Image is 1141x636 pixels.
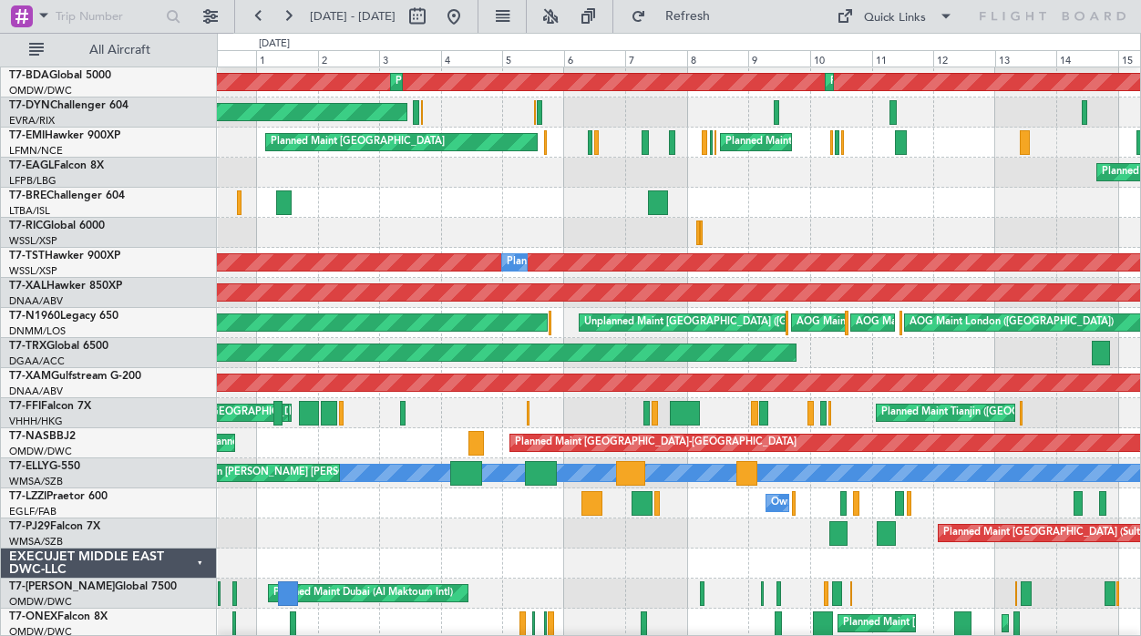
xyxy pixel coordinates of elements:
div: 4 [441,50,503,67]
a: T7-EMIHawker 900XP [9,130,120,141]
span: T7-[PERSON_NAME] [9,581,115,592]
span: T7-DYN [9,100,50,111]
div: 1 [256,50,318,67]
div: 11 [872,50,934,67]
div: Planned Maint [GEOGRAPHIC_DATA] [725,128,899,156]
a: DNAA/ABV [9,294,63,308]
div: Planned Maint Dubai (Al Maktoum Intl) [396,68,575,96]
div: AOG Maint London ([GEOGRAPHIC_DATA]) [856,309,1060,336]
button: Quick Links [827,2,962,31]
a: T7-ONEXFalcon 8X [9,611,108,622]
button: Refresh [622,2,732,31]
span: T7-FFI [9,401,41,412]
div: Quick Links [864,9,926,27]
a: T7-BDAGlobal 5000 [9,70,111,81]
span: T7-ONEX [9,611,57,622]
div: 9 [748,50,810,67]
a: VHHH/HKG [9,415,63,428]
a: T7-TSTHawker 900XP [9,251,120,262]
input: Trip Number [56,3,160,30]
span: T7-RIC [9,221,43,231]
div: 14 [1056,50,1118,67]
a: T7-FFIFalcon 7X [9,401,91,412]
span: T7-TRX [9,341,46,352]
a: OMDW/DWC [9,84,72,97]
div: 31 [194,50,256,67]
a: T7-[PERSON_NAME]Global 7500 [9,581,177,592]
div: 5 [502,50,564,67]
a: WMSA/SZB [9,535,63,549]
a: OMDW/DWC [9,445,72,458]
a: WSSL/XSP [9,234,57,248]
a: T7-LZZIPraetor 600 [9,491,108,502]
span: T7-N1960 [9,311,60,322]
a: WSSL/XSP [9,264,57,278]
div: Planned Maint [GEOGRAPHIC_DATA] [271,128,445,156]
span: T7-NAS [9,431,49,442]
a: DNMM/LOS [9,324,66,338]
a: T7-DYNChallenger 604 [9,100,128,111]
a: LFPB/LBG [9,174,57,188]
div: Planned Maint [GEOGRAPHIC_DATA] (Sultan [PERSON_NAME] [PERSON_NAME] - Subang) [15,459,439,487]
div: Planned Maint Tianjin ([GEOGRAPHIC_DATA]) [881,399,1094,426]
a: OMDW/DWC [9,595,72,609]
div: 8 [687,50,749,67]
a: T7-XALHawker 850XP [9,281,122,292]
span: T7-EMI [9,130,45,141]
div: [DATE] [259,36,290,52]
div: 13 [995,50,1057,67]
a: LFMN/NCE [9,144,63,158]
div: Owner [771,489,802,517]
span: T7-EAGL [9,160,54,171]
span: T7-TST [9,251,45,262]
a: T7-EAGLFalcon 8X [9,160,104,171]
div: Planned Maint Dubai (Al Maktoum Intl) [273,580,453,607]
div: Planned Maint [507,249,573,276]
div: 10 [810,50,872,67]
a: EGLF/FAB [9,505,57,518]
a: LTBA/ISL [9,204,50,218]
span: T7-BRE [9,190,46,201]
span: [DATE] - [DATE] [310,8,396,25]
a: T7-TRXGlobal 6500 [9,341,108,352]
div: 12 [933,50,995,67]
div: Planned Maint Dubai (Al Maktoum Intl) [830,68,1010,96]
a: T7-PJ29Falcon 7X [9,521,100,532]
a: T7-NASBBJ2 [9,431,76,442]
div: 6 [564,50,626,67]
span: T7-BDA [9,70,49,81]
a: T7-N1960Legacy 650 [9,311,118,322]
span: T7-LZZI [9,491,46,502]
div: Unplanned Maint [GEOGRAPHIC_DATA] ([GEOGRAPHIC_DATA]) [584,309,884,336]
a: DGAA/ACC [9,354,65,368]
span: T7-XAL [9,281,46,292]
span: All Aircraft [47,44,192,56]
span: T7-PJ29 [9,521,50,532]
div: 3 [379,50,441,67]
div: 7 [625,50,687,67]
span: T7-ELLY [9,461,49,472]
button: All Aircraft [20,36,198,65]
a: T7-ELLYG-550 [9,461,80,472]
span: Refresh [650,10,726,23]
div: Planned Maint [GEOGRAPHIC_DATA]-[GEOGRAPHIC_DATA] [515,429,797,456]
a: T7-RICGlobal 6000 [9,221,105,231]
div: AOG Maint London ([GEOGRAPHIC_DATA]) [797,309,1001,336]
a: DNAA/ABV [9,385,63,398]
a: EVRA/RIX [9,114,55,128]
a: T7-BREChallenger 604 [9,190,125,201]
span: T7-XAM [9,371,51,382]
a: WMSA/SZB [9,475,63,488]
div: AOG Maint London ([GEOGRAPHIC_DATA]) [910,309,1114,336]
a: T7-XAMGulfstream G-200 [9,371,141,382]
div: 2 [318,50,380,67]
